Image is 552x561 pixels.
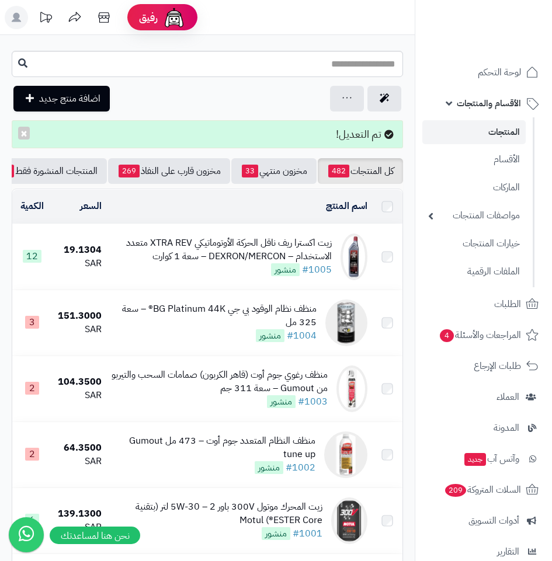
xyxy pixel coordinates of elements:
a: #1005 [302,263,332,277]
a: أدوات التسويق [422,507,545,535]
div: 151.3000 [57,309,102,323]
span: 3 [25,316,39,329]
a: مخزون منتهي33 [231,158,317,184]
div: منظف رغوي جوم أوت (قاهر الكربون) صمامات السحب والتيربو من Gumout – سعة 311 جم [111,368,328,395]
a: المدونة [422,414,545,442]
a: #1002 [286,461,315,475]
a: مخزون قارب على النفاذ269 [108,158,230,184]
span: 12 [23,250,41,263]
span: 6 [25,514,39,527]
a: الملفات الرقمية [422,259,526,284]
div: SAR [57,455,102,468]
img: زيت اكسترا ريف ناقل الحركة الأوتوماتيكي XTRA REV متعدد الاستخدام – DEXRON/MERCON – سعة 1 كوارت [341,234,367,280]
div: زيت اكسترا ريف ناقل الحركة الأوتوماتيكي XTRA REV متعدد الاستخدام – DEXRON/MERCON – سعة 1 كوارت [111,236,332,263]
div: منظف نظام الوقود بي جي BG Platinum 44K® – سعة 325 مل [111,302,317,329]
div: 19.1304 [57,243,102,257]
img: زيت المحرك موتول 300V باور 5W‑30 – 2 لتر (بتقنية ESTER Core®) Motul [331,497,367,544]
div: تم التعديل! [12,120,403,148]
div: 139.1300 [57,507,102,521]
a: السلات المتروكة209 [422,476,545,504]
div: منظف النظام المتعدد جوم أوت – 473 مل Gumout tune up [111,434,315,461]
a: المنتجات [422,120,526,144]
div: زيت المحرك موتول 300V باور 5W‑30 – 2 لتر (بتقنية ESTER Core®) Motul [111,500,322,527]
span: منشور [271,263,300,276]
div: 104.3500 [57,375,102,389]
img: logo-2.png [473,9,541,33]
span: منشور [256,329,284,342]
span: رفيق [139,11,158,25]
span: التقارير [497,543,519,560]
span: 2 [25,382,39,395]
span: السلات المتروكة [444,482,521,498]
span: منشور [267,395,296,408]
button: × [18,127,30,140]
img: منظف نظام الوقود بي جي BG Platinum 44K® – سعة 325 مل [325,299,367,346]
a: الطلبات [422,290,545,318]
a: #1001 [293,527,322,541]
span: منشور [255,461,283,474]
span: العملاء [497,389,519,405]
span: المدونة [494,420,519,436]
a: لوحة التحكم [422,58,545,86]
span: الأقسام والمنتجات [457,95,521,111]
a: خيارات المنتجات [422,231,526,256]
a: مواصفات المنتجات [422,203,526,228]
a: الأقسام [422,147,526,172]
span: جديد [464,453,486,466]
span: اضافة منتج جديد [39,92,100,106]
span: لوحة التحكم [478,64,521,81]
a: كل المنتجات482 [318,158,403,184]
a: الماركات [422,175,526,200]
a: تحديثات المنصة [31,6,60,32]
a: الكمية [20,199,44,213]
span: 4 [439,329,454,343]
div: 64.3500 [57,441,102,455]
span: 269 [119,165,140,177]
span: 482 [328,165,349,177]
a: السعر [80,199,102,213]
img: ai-face.png [162,6,186,29]
span: منشور [262,527,290,540]
span: 33 [242,165,258,177]
span: 209 [444,483,467,497]
a: #1004 [287,329,317,343]
span: طلبات الإرجاع [474,358,521,374]
span: 2 [25,448,39,461]
a: طلبات الإرجاع [422,352,545,380]
a: اضافة منتج جديد [13,86,110,111]
div: SAR [57,521,102,534]
div: SAR [57,257,102,270]
img: منظف رغوي جوم أوت (قاهر الكربون) صمامات السحب والتيربو من Gumout – سعة 311 جم [336,365,367,412]
a: #1003 [298,395,328,409]
span: المراجعات والأسئلة [439,327,521,343]
a: المراجعات والأسئلة4 [422,321,545,349]
div: SAR [57,389,102,402]
span: أدوات التسويق [468,513,519,529]
a: وآتس آبجديد [422,445,545,473]
span: الطلبات [494,296,521,312]
div: SAR [57,323,102,336]
a: العملاء [422,383,545,411]
span: وآتس آب [463,451,519,467]
img: منظف النظام المتعدد جوم أوت – 473 مل Gumout tune up [324,431,367,478]
a: اسم المنتج [326,199,367,213]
